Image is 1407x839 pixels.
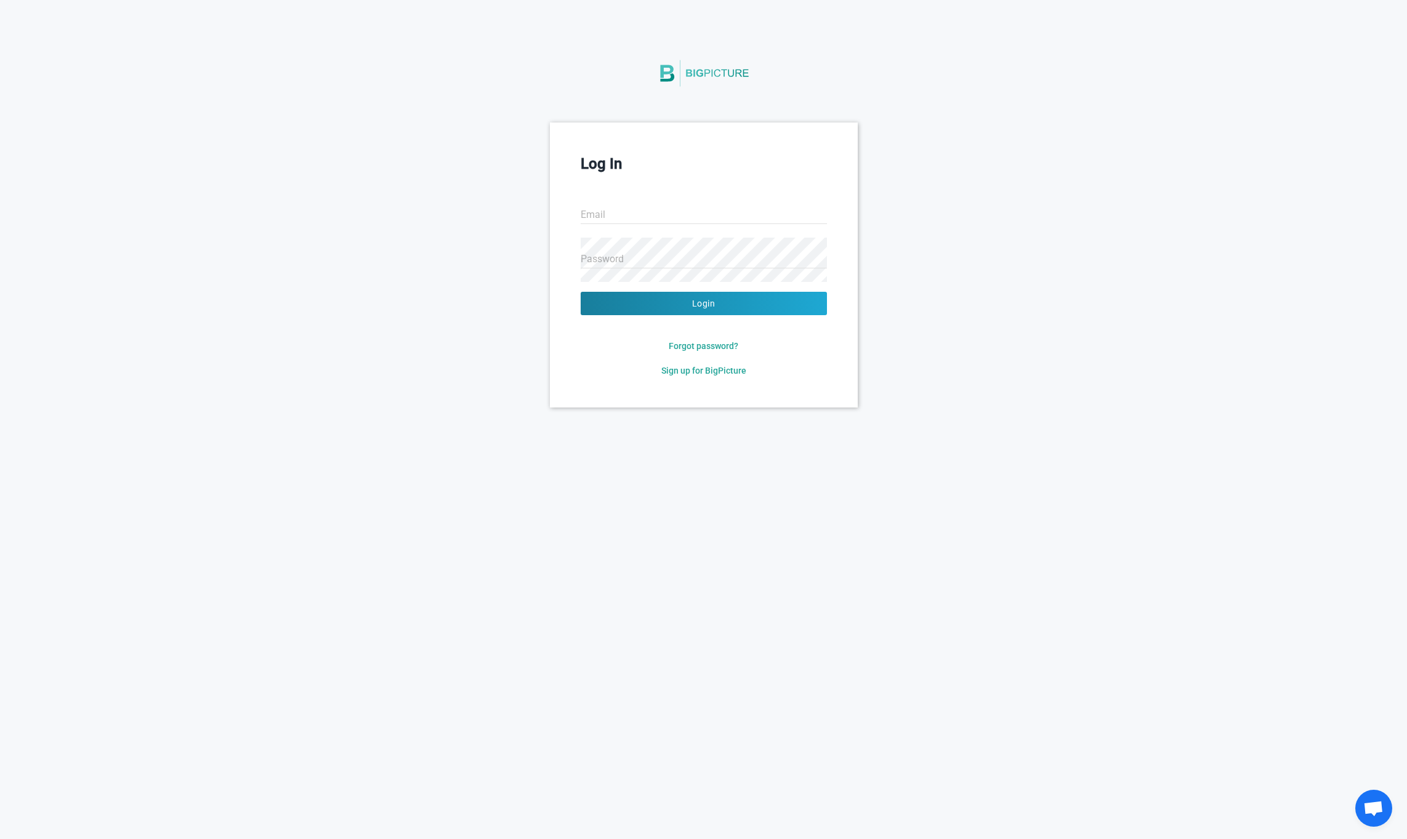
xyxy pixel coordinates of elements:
h3: Log In [581,153,827,174]
img: BigPicture [658,47,750,99]
a: Open chat [1355,790,1392,827]
span: Forgot password? [669,341,738,351]
button: Login [581,292,827,315]
span: Sign up for BigPicture [661,366,746,375]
